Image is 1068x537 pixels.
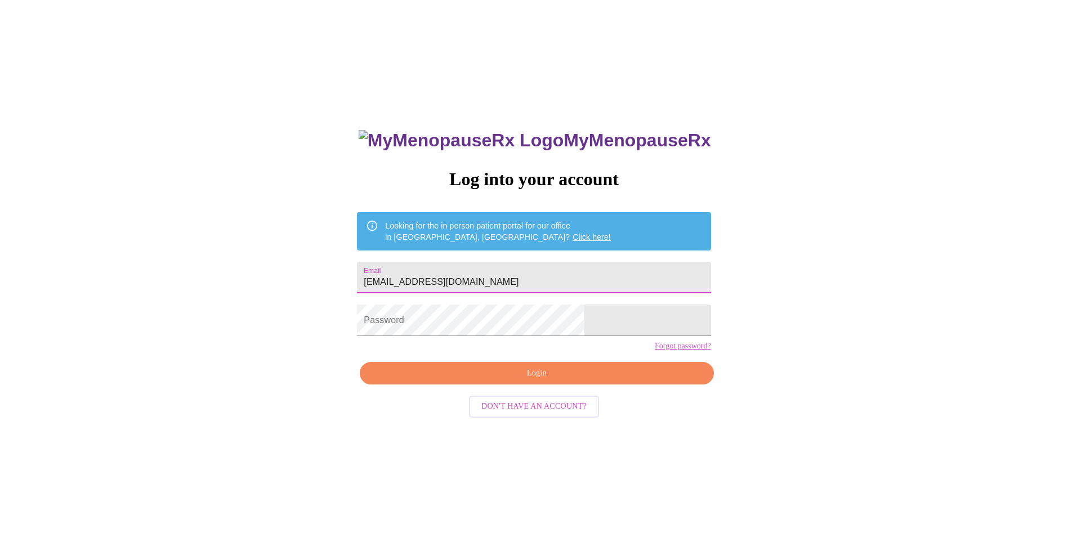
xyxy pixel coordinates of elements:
[655,342,711,351] a: Forgot password?
[360,362,713,385] button: Login
[359,130,711,151] h3: MyMenopauseRx
[466,401,602,410] a: Don't have an account?
[357,169,710,190] h3: Log into your account
[481,400,587,414] span: Don't have an account?
[469,396,599,418] button: Don't have an account?
[359,130,564,151] img: MyMenopauseRx Logo
[573,232,611,241] a: Click here!
[373,366,700,381] span: Login
[385,216,611,247] div: Looking for the in person patient portal for our office in [GEOGRAPHIC_DATA], [GEOGRAPHIC_DATA]?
